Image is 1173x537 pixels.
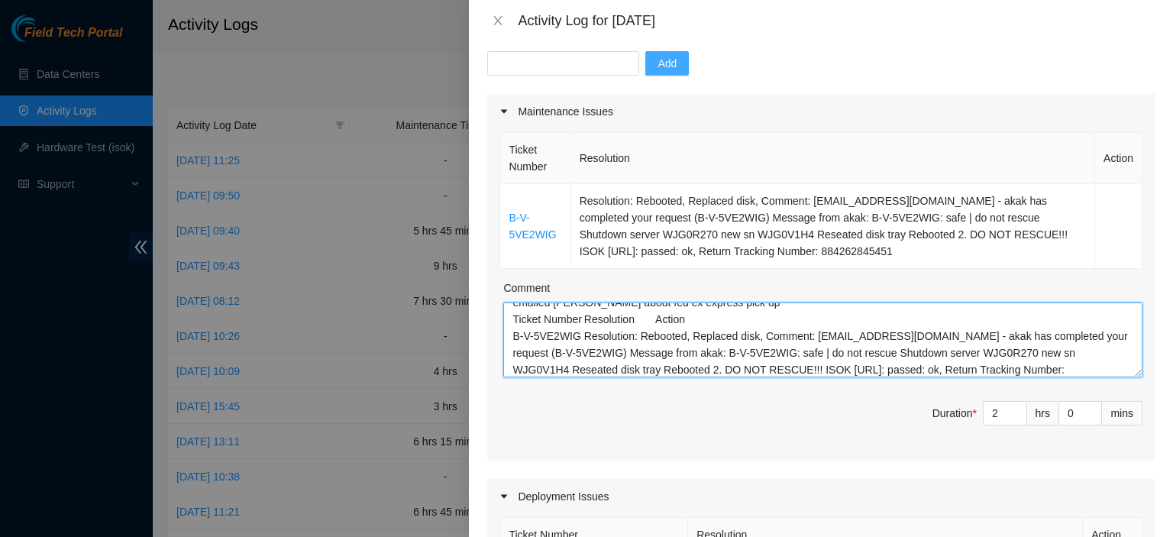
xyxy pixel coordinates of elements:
th: Resolution [571,133,1095,184]
div: mins [1102,401,1142,425]
div: Activity Log for [DATE] [518,12,1155,29]
div: Duration [932,405,977,422]
label: Comment [503,280,550,296]
textarea: Comment [503,302,1142,377]
th: Ticket Number [500,133,570,184]
td: Resolution: Rebooted, Replaced disk, Comment: [EMAIL_ADDRESS][DOMAIN_NAME] - akak has completed y... [571,184,1095,269]
button: Close [487,14,509,28]
span: caret-right [499,107,509,116]
div: Deployment Issues [487,479,1155,514]
span: caret-right [499,492,509,501]
th: Action [1095,133,1142,184]
a: B-V-5VE2WIG [509,212,556,241]
div: hrs [1027,401,1059,425]
div: Maintenance Issues [487,94,1155,129]
button: Add [645,51,689,76]
span: close [492,15,504,27]
span: Add [658,55,677,72]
